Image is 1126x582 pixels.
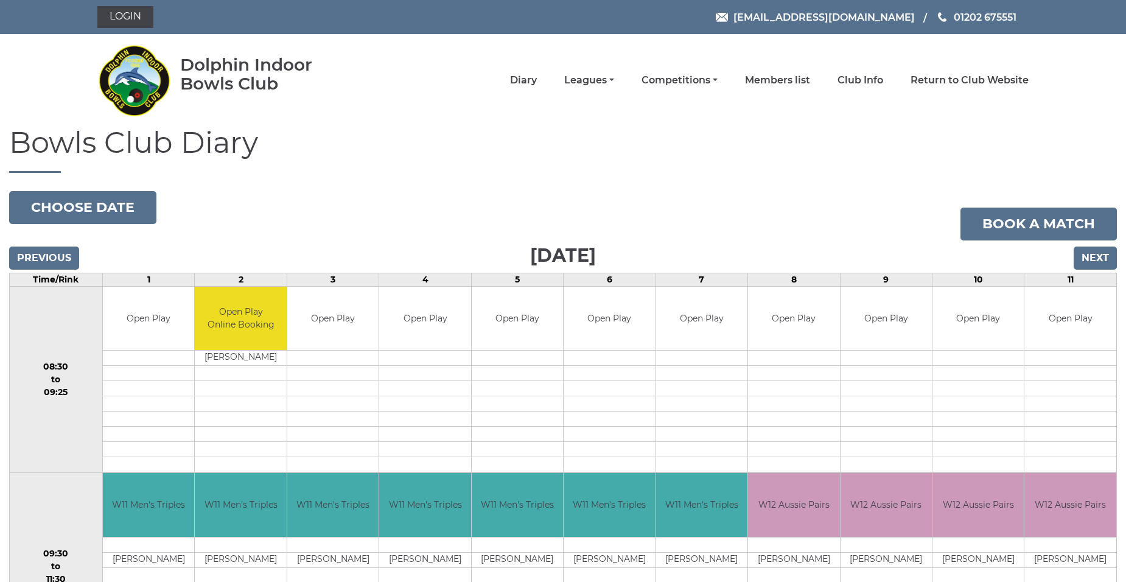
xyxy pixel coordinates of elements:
[716,13,728,22] img: Email
[1024,473,1116,537] td: W12 Aussie Pairs
[564,287,655,351] td: Open Play
[195,552,286,567] td: [PERSON_NAME]
[938,12,946,22] img: Phone us
[379,287,470,351] td: Open Play
[564,552,655,567] td: [PERSON_NAME]
[287,473,379,537] td: W11 Men's Triples
[97,6,153,28] a: Login
[656,273,747,286] td: 7
[932,273,1024,286] td: 10
[9,247,79,270] input: Previous
[911,74,1029,87] a: Return to Club Website
[103,473,194,537] td: W11 Men's Triples
[748,552,839,567] td: [PERSON_NAME]
[10,273,103,286] td: Time/Rink
[936,10,1016,25] a: Phone us 01202 675551
[716,10,915,25] a: Email [EMAIL_ADDRESS][DOMAIN_NAME]
[960,208,1117,240] a: Book a match
[656,473,747,537] td: W11 Men's Triples
[195,287,286,351] td: Open Play Online Booking
[932,473,1024,537] td: W12 Aussie Pairs
[564,273,656,286] td: 6
[472,552,563,567] td: [PERSON_NAME]
[841,552,932,567] td: [PERSON_NAME]
[287,552,379,567] td: [PERSON_NAME]
[195,273,287,286] td: 2
[379,552,470,567] td: [PERSON_NAME]
[932,552,1024,567] td: [PERSON_NAME]
[733,11,915,23] span: [EMAIL_ADDRESS][DOMAIN_NAME]
[379,273,471,286] td: 4
[838,74,883,87] a: Club Info
[471,273,563,286] td: 5
[748,273,840,286] td: 8
[287,273,379,286] td: 3
[102,273,194,286] td: 1
[180,55,351,93] div: Dolphin Indoor Bowls Club
[656,552,747,567] td: [PERSON_NAME]
[642,74,718,87] a: Competitions
[932,287,1024,351] td: Open Play
[287,287,379,351] td: Open Play
[1024,552,1116,567] td: [PERSON_NAME]
[1024,273,1117,286] td: 11
[656,287,747,351] td: Open Play
[472,473,563,537] td: W11 Men's Triples
[1074,247,1117,270] input: Next
[564,74,614,87] a: Leagues
[9,191,156,224] button: Choose date
[841,287,932,351] td: Open Play
[379,473,470,537] td: W11 Men's Triples
[954,11,1016,23] span: 01202 675551
[97,38,170,123] img: Dolphin Indoor Bowls Club
[103,552,194,567] td: [PERSON_NAME]
[472,287,563,351] td: Open Play
[1024,287,1116,351] td: Open Play
[103,287,194,351] td: Open Play
[10,286,103,473] td: 08:30 to 09:25
[9,127,1117,173] h1: Bowls Club Diary
[510,74,537,87] a: Diary
[195,473,286,537] td: W11 Men's Triples
[745,74,810,87] a: Members list
[841,473,932,537] td: W12 Aussie Pairs
[840,273,932,286] td: 9
[748,287,839,351] td: Open Play
[748,473,839,537] td: W12 Aussie Pairs
[195,351,286,366] td: [PERSON_NAME]
[564,473,655,537] td: W11 Men's Triples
